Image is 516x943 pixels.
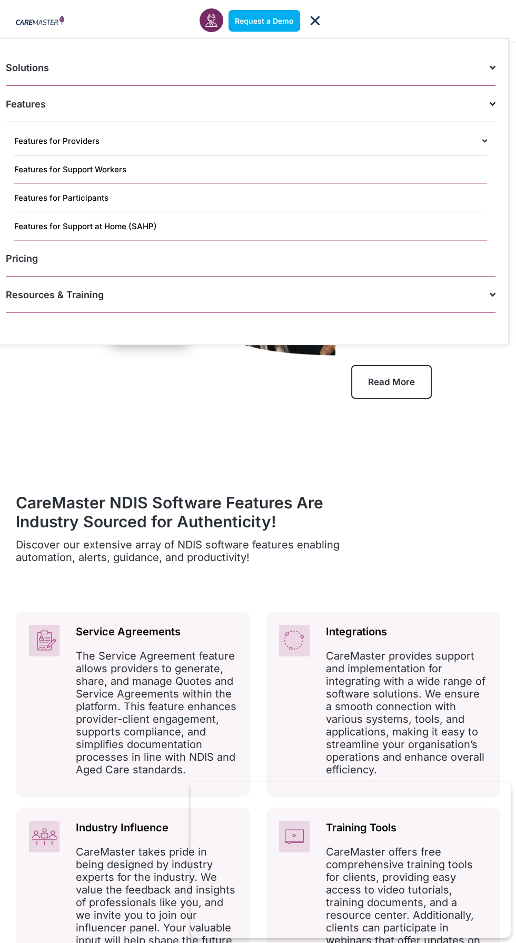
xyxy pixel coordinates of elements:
[16,16,64,26] img: CareMaster Logo
[14,155,487,184] a: Features for Support Workers
[6,241,495,277] a: Pricing
[14,127,487,155] a: Features for Providers
[6,86,495,122] a: Features
[14,212,487,241] a: Features for Support at Home (SAHP)
[368,377,415,387] span: Read More
[6,50,495,86] a: Solutions
[16,493,355,531] h2: CareMaster NDIS Software Features Are Industry Sourced for Authenticity!
[235,16,294,25] span: Request a Demo
[29,821,59,852] img: Industry-informed, CareMaster NDIS CRM integrates NDIS Support Worker and Participant Apps, showc...
[76,625,237,639] h2: Service Agreements
[351,365,432,399] a: Read More
[326,625,487,639] h2: Integrations
[14,184,487,212] a: Features for Participants
[16,538,355,564] p: Discover our extensive array of NDIS software features enabling automation, alerts, guidance, and...
[14,122,487,241] ul: Features
[305,11,325,31] div: Menu Toggle
[229,10,300,32] a: Request a Demo
[326,650,487,776] p: CareMaster provides support and implementation for integrating with a wide range of software solu...
[76,650,237,776] p: The Service Agreement feature allows providers to generate, share, and manage Quotes and Service ...
[76,821,237,835] h2: Industry Influence
[6,277,495,313] a: Resources & Training
[279,625,310,656] img: CareMaster NDIS CRM ensures seamless work integration with Xero and MYOB, optimising financial ma...
[191,782,511,938] iframe: Popup CTA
